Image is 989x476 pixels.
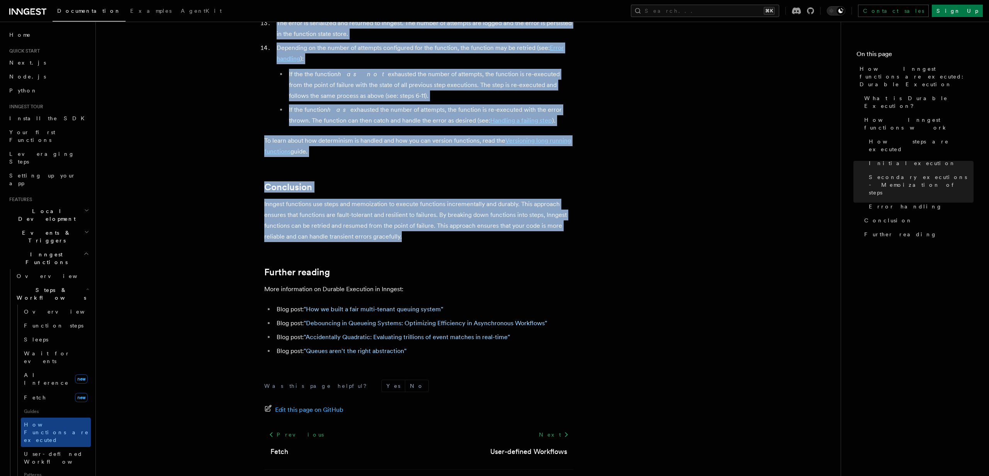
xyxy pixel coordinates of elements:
[6,247,91,269] button: Inngest Functions
[14,283,91,305] button: Steps & Workflows
[631,5,779,17] button: Search...⌘K
[21,368,91,390] a: AI Inferencenew
[405,380,428,392] button: No
[869,138,974,153] span: How steps are executed
[9,87,37,94] span: Python
[827,6,845,15] button: Toggle dark mode
[126,2,176,21] a: Examples
[21,346,91,368] a: Wait for events
[861,113,974,135] a: How Inngest functions work
[861,227,974,241] a: Further reading
[6,28,91,42] a: Home
[6,84,91,97] a: Python
[21,333,91,346] a: Sleeps
[24,309,104,315] span: Overview
[14,269,91,283] a: Overview
[270,446,288,457] a: Fetch
[327,106,350,113] em: has
[21,390,91,405] a: Fetchnew
[9,129,55,143] span: Your first Functions
[304,305,443,313] a: "How we built a fair multi-tenant queuing system"
[866,170,974,200] a: Secondary executions - Memoization of steps
[869,173,974,196] span: Secondary executions - Memoization of steps
[858,5,929,17] a: Contact sales
[14,286,86,302] span: Steps & Workflows
[864,217,913,224] span: Conclusion
[338,70,388,78] em: has not
[274,18,573,39] li: The error is serialized and returned to Inngest. The number of attempts are logged and the error ...
[856,62,974,91] a: How Inngest functions are executed: Durable Execution
[864,94,974,110] span: What is Durable Execution?
[274,318,573,329] li: Blog post:
[866,156,974,170] a: Initial execution
[274,304,573,315] li: Blog post:
[866,200,974,213] a: Error handling
[21,319,91,333] a: Function steps
[264,428,328,442] a: Previous
[21,305,91,319] a: Overview
[274,346,573,357] li: Blog post:
[274,43,573,126] li: Depending on the number of attempts configured for the function, the function may be retried (see...
[6,169,91,190] a: Setting up your app
[264,199,573,242] p: Inngest functions use steps and memoization to execute functions incrementally and durably. This ...
[274,332,573,343] li: Blog post:
[264,135,573,157] p: To learn about how determinism is handled and how you can version functions, read the guide.
[275,404,343,415] span: Edit this page on GitHub
[6,251,83,266] span: Inngest Functions
[24,451,93,465] span: User-defined Workflows
[24,322,83,329] span: Function steps
[75,393,88,402] span: new
[866,135,974,156] a: How steps are executed
[9,73,46,80] span: Node.js
[6,48,40,54] span: Quick start
[869,159,956,167] span: Initial execution
[6,207,84,223] span: Local Development
[287,104,573,126] li: If the function exhausted the number of attempts, the function is re-executed with the error thro...
[21,405,91,418] span: Guides
[932,5,983,17] a: Sign Up
[181,8,222,14] span: AgentKit
[21,418,91,447] a: How Functions are executed
[9,60,46,66] span: Next.js
[6,147,91,169] a: Leveraging Steps
[21,447,91,469] a: User-defined Workflows
[860,65,974,88] span: How Inngest functions are executed: Durable Execution
[75,374,88,384] span: new
[304,347,406,355] a: "Queues aren't the right abstraction"
[264,182,312,193] a: Conclusion
[869,203,942,210] span: Error handling
[264,284,573,295] p: More information on Durable Execution in Inngest:
[6,56,91,70] a: Next.js
[6,204,91,226] button: Local Development
[6,125,91,147] a: Your first Functions
[6,70,91,84] a: Node.js
[6,226,91,247] button: Events & Triggers
[57,8,121,14] span: Documentation
[6,196,32,203] span: Features
[24,394,46,401] span: Fetch
[287,69,573,101] li: If the the function exhausted the number of attempts, the function is re-executed from the point ...
[6,229,84,244] span: Events & Triggers
[176,2,226,21] a: AgentKit
[856,49,974,62] h4: On this page
[382,380,405,392] button: Yes
[6,111,91,125] a: Install the SDK
[9,31,31,39] span: Home
[861,91,974,113] a: What is Durable Execution?
[6,104,43,110] span: Inngest tour
[764,7,775,15] kbd: ⌘K
[24,350,70,364] span: Wait for events
[264,404,343,415] a: Edit this page on GitHub
[9,172,76,186] span: Setting up your app
[53,2,126,22] a: Documentation
[864,230,937,238] span: Further reading
[17,273,96,279] span: Overview
[861,213,974,227] a: Conclusion
[304,333,510,341] a: "Accidentally Quadratic: Evaluating trillions of event matches in real-time"
[277,44,564,62] a: Error handling
[490,446,567,457] a: User-defined Workflows
[304,319,547,327] a: "Debouncing in Queueing Systems: Optimizing Efficiency in Asynchronous Workflows"
[864,116,974,131] span: How Inngest functions work
[24,421,89,443] span: How Functions are executed
[24,336,48,343] span: Sleeps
